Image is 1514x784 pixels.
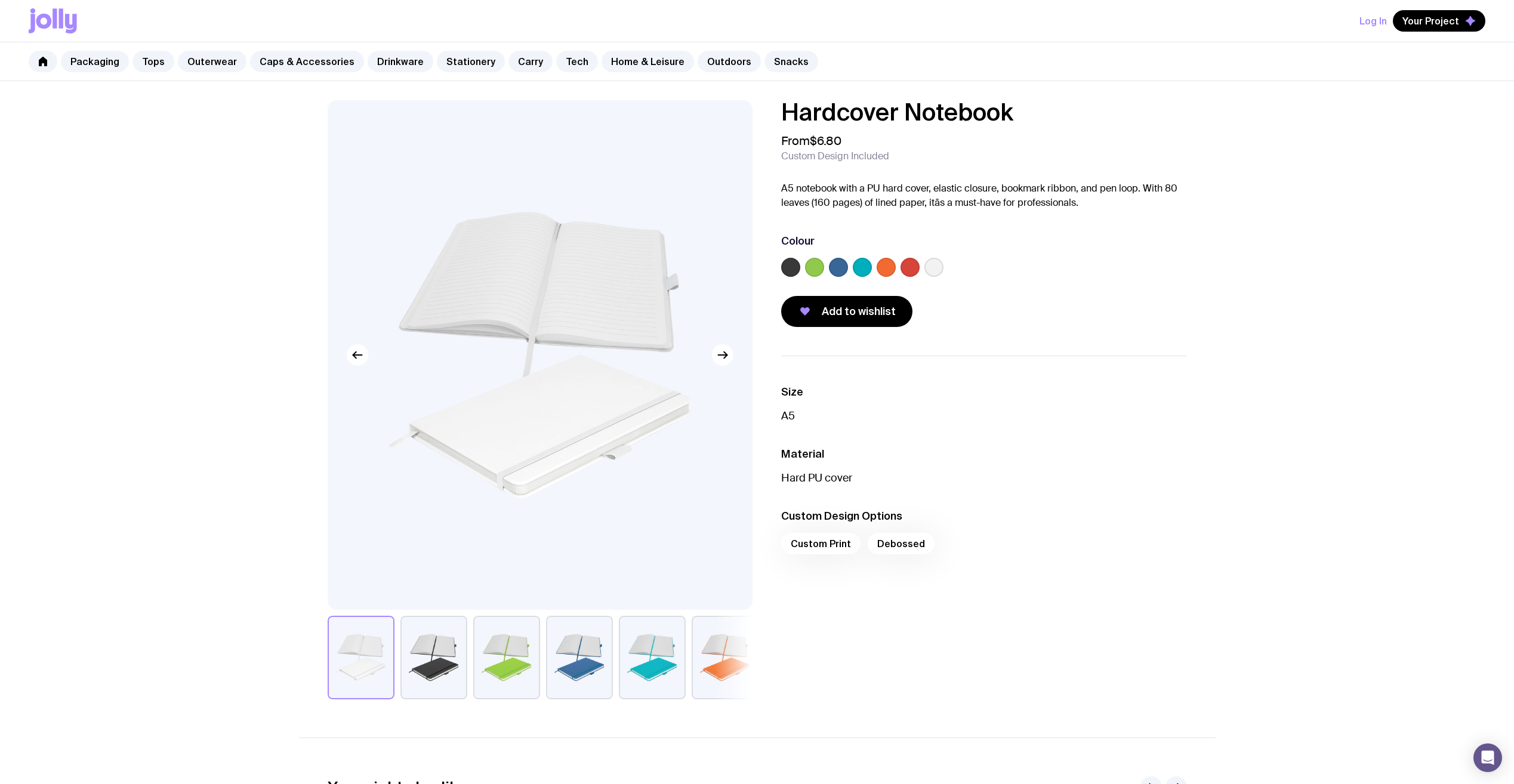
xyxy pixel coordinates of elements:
a: Outerwear [178,51,246,72]
a: Stationery [437,51,505,72]
p: A5 [781,409,1187,423]
h3: Custom Design Options [781,509,1187,523]
span: From [781,134,841,148]
h1: Hardcover Notebook [781,100,1187,124]
span: $6.80 [810,133,841,149]
a: Tech [556,51,598,72]
h3: Material [781,447,1187,461]
button: Add to wishlist [781,296,912,327]
a: Outdoors [698,51,761,72]
a: Drinkware [368,51,433,72]
button: Your Project [1393,10,1485,32]
h3: Colour [781,234,815,248]
a: Packaging [61,51,129,72]
div: Open Intercom Messenger [1473,743,1502,772]
a: Carry [508,51,553,72]
h3: Size [781,385,1187,399]
a: Tops [132,51,174,72]
span: Custom Design Included [781,150,889,162]
button: Log In [1359,10,1387,32]
a: Snacks [764,51,818,72]
a: Home & Leisure [602,51,694,72]
span: Add to wishlist [822,304,896,319]
p: Hard PU cover [781,471,1187,485]
a: Caps & Accessories [250,51,364,72]
span: Your Project [1402,15,1459,27]
p: A5 notebook with a PU hard cover, elastic closure, bookmark ribbon, and pen loop. With 80 leaves ... [781,181,1187,210]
